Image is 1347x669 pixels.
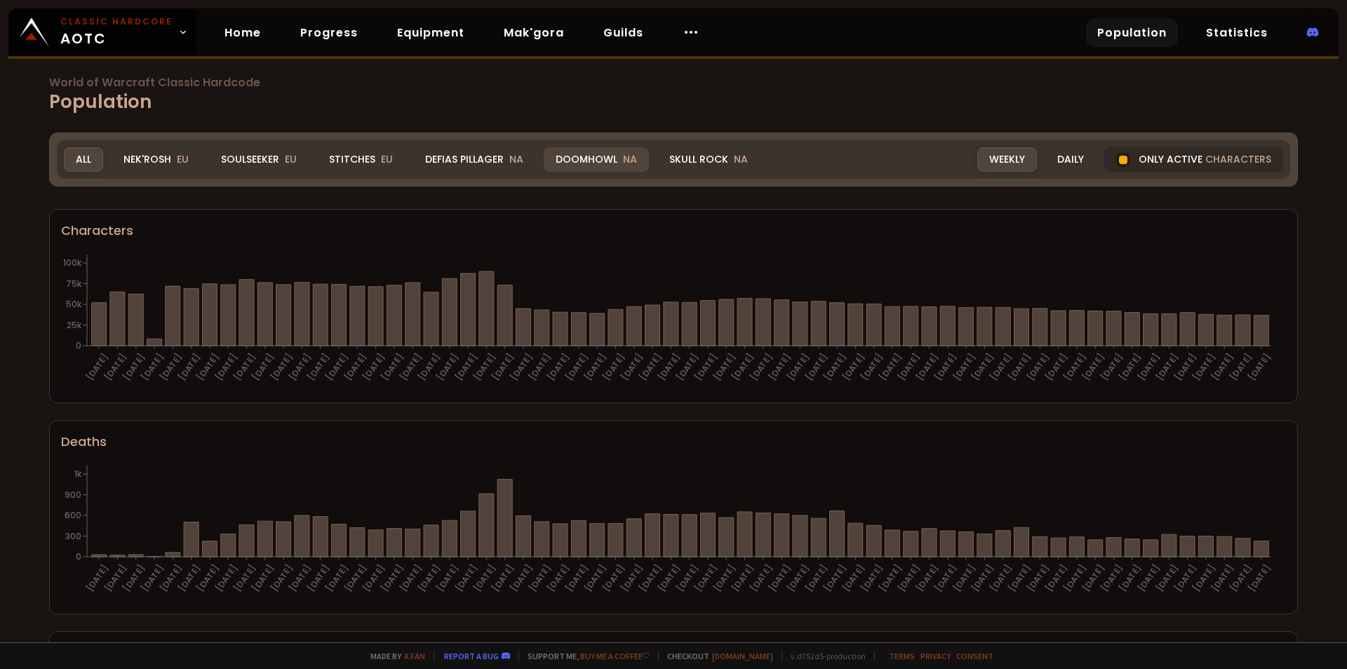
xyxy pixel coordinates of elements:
[766,351,793,383] text: [DATE]
[655,562,683,594] text: [DATE]
[65,489,81,501] tspan: 900
[1043,351,1070,383] text: [DATE]
[1080,351,1107,383] text: [DATE]
[213,18,272,47] a: Home
[323,562,351,594] text: [DATE]
[268,351,295,383] text: [DATE]
[748,351,775,383] text: [DATE]
[444,651,499,661] a: Report a bug
[404,651,425,661] a: a fan
[932,351,960,383] text: [DATE]
[1191,351,1218,383] text: [DATE]
[508,562,535,594] text: [DATE]
[112,147,201,172] div: Nek'Rosh
[977,147,1037,172] div: Weekly
[673,351,701,383] text: [DATE]
[489,351,516,383] text: [DATE]
[285,152,297,166] span: EU
[66,298,82,310] tspan: 50k
[544,562,572,594] text: [DATE]
[1153,562,1181,594] text: [DATE]
[544,351,572,383] text: [DATE]
[83,351,111,383] text: [DATE]
[518,651,650,661] span: Support me,
[1080,562,1107,594] text: [DATE]
[381,152,393,166] span: EU
[175,562,203,594] text: [DATE]
[526,562,554,594] text: [DATE]
[822,351,849,383] text: [DATE]
[969,562,996,594] text: [DATE]
[508,351,535,383] text: [DATE]
[453,562,480,594] text: [DATE]
[1227,562,1254,594] text: [DATE]
[360,351,387,383] text: [DATE]
[803,351,831,383] text: [DATE]
[1172,351,1199,383] text: [DATE]
[102,351,129,383] text: [DATE]
[1227,351,1254,383] text: [DATE]
[342,351,369,383] text: [DATE]
[729,351,756,383] text: [DATE]
[637,562,664,594] text: [DATE]
[175,351,203,383] text: [DATE]
[673,562,701,594] text: [DATE]
[987,351,1014,383] text: [DATE]
[840,351,867,383] text: [DATE]
[1246,351,1273,383] text: [DATE]
[61,221,1286,240] div: Characters
[600,562,627,594] text: [DATE]
[323,351,351,383] text: [DATE]
[582,562,609,594] text: [DATE]
[600,351,627,383] text: [DATE]
[1006,351,1033,383] text: [DATE]
[194,562,222,594] text: [DATE]
[956,651,993,661] a: Consent
[858,562,885,594] text: [DATE]
[177,152,189,166] span: EU
[379,562,406,594] text: [DATE]
[60,15,173,28] small: Classic Hardcore
[231,562,258,594] text: [DATE]
[877,351,904,383] text: [DATE]
[582,351,609,383] text: [DATE]
[563,562,591,594] text: [DATE]
[658,651,773,661] span: Checkout
[1086,18,1178,47] a: Population
[268,562,295,594] text: [DATE]
[913,351,941,383] text: [DATE]
[471,351,498,383] text: [DATE]
[61,432,1286,451] div: Deaths
[121,351,148,383] text: [DATE]
[1117,562,1144,594] text: [DATE]
[489,562,516,594] text: [DATE]
[471,562,498,594] text: [DATE]
[822,562,849,594] text: [DATE]
[692,562,720,594] text: [DATE]
[895,562,923,594] text: [DATE]
[64,147,103,172] div: All
[563,351,591,383] text: [DATE]
[250,351,277,383] text: [DATE]
[987,562,1014,594] text: [DATE]
[1045,147,1096,172] div: Daily
[580,651,650,661] a: Buy me a coffee
[729,562,756,594] text: [DATE]
[453,351,480,383] text: [DATE]
[317,147,405,172] div: Stitches
[766,562,793,594] text: [DATE]
[209,147,309,172] div: Soulseeker
[619,351,646,383] text: [DATE]
[157,351,185,383] text: [DATE]
[386,18,476,47] a: Equipment
[1195,18,1279,47] a: Statistics
[889,651,915,661] a: Terms
[1153,351,1181,383] text: [DATE]
[397,562,424,594] text: [DATE]
[286,351,314,383] text: [DATE]
[157,562,185,594] text: [DATE]
[67,319,82,331] tspan: 25k
[951,351,978,383] text: [DATE]
[711,351,738,383] text: [DATE]
[305,562,333,594] text: [DATE]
